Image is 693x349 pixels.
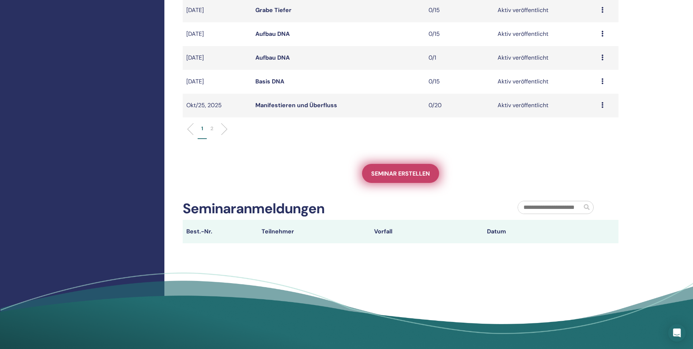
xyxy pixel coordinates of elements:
th: Vorfall [370,220,483,243]
td: 0/15 [425,70,494,94]
a: Aufbau DNA [255,54,290,61]
td: [DATE] [183,46,252,70]
td: Aktiv veröffentlicht [494,46,598,70]
h2: Seminaranmeldungen [183,200,324,217]
th: Best.-Nr. [183,220,258,243]
td: 0/1 [425,46,494,70]
a: Grabe Tiefer [255,6,292,14]
th: Datum [483,220,596,243]
a: Manifestieren und Überfluss [255,101,337,109]
td: [DATE] [183,70,252,94]
td: Aktiv veröffentlicht [494,94,598,117]
td: 0/20 [425,94,494,117]
span: Seminar erstellen [371,170,430,177]
a: Basis DNA [255,78,284,85]
a: Aufbau DNA [255,30,290,38]
td: Okt/25, 2025 [183,94,252,117]
div: Open Intercom Messenger [668,324,686,342]
td: Aktiv veröffentlicht [494,22,598,46]
a: Seminar erstellen [362,164,439,183]
td: 0/15 [425,22,494,46]
p: 1 [201,125,203,132]
th: Teilnehmer [258,220,370,243]
td: [DATE] [183,22,252,46]
p: 2 [210,125,213,132]
td: Aktiv veröffentlicht [494,70,598,94]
